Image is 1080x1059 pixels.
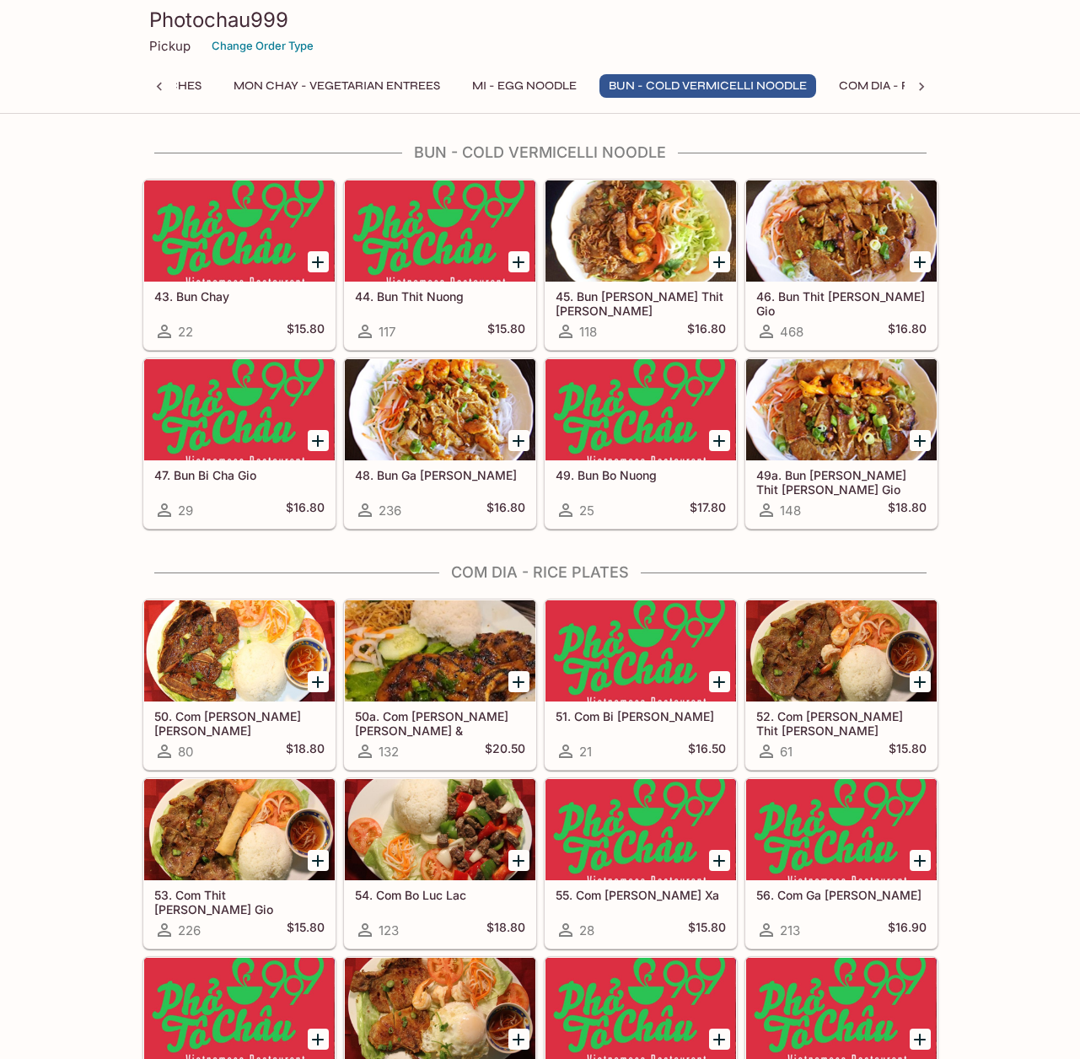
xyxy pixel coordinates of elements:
div: 58. Stir Fried Lemongrass Chicken, Steam Rice. [545,958,736,1059]
button: Add 50a. Com Suon Bo Nuong, Tom & Trung Op La [508,671,529,692]
button: Bun - Cold Vermicelli Noodle [599,74,816,98]
span: 123 [379,922,399,938]
a: 49. Bun Bo Nuong25$17.80 [545,358,737,529]
span: 226 [178,922,201,938]
div: 51. Com Bi Suon Nuong [545,600,736,702]
h3: Photochau999 [149,7,932,33]
a: 49a. Bun [PERSON_NAME] Thit [PERSON_NAME] Gio148$18.80 [745,358,938,529]
button: Add 44. Bun Thit Nuong [508,251,529,272]
div: 57. Com Suon Nuong Trung [144,958,335,1059]
button: Add 43. Bun Chay [308,251,329,272]
button: Add 59. Stir Fried Filet Mignon, Carrots, Broccoli, steam rice [910,1029,931,1050]
a: 54. Com Bo Luc Lac123$18.80 [344,778,536,949]
h5: $15.80 [688,920,726,940]
span: 117 [379,324,395,340]
h5: $16.50 [688,741,726,761]
button: Add 53. Com Thit Nuong Cha Gio [308,850,329,871]
span: 25 [579,503,594,519]
h5: 56. Com Ga [PERSON_NAME] [756,888,927,902]
h5: 47. Bun Bi Cha Gio [154,468,325,482]
span: 21 [579,744,592,760]
a: 52. Com [PERSON_NAME] Thit [PERSON_NAME]61$15.80 [745,599,938,770]
div: 50. Com Suon Bo Nuong [144,600,335,702]
h5: $17.80 [690,500,726,520]
h5: 43. Bun Chay [154,289,325,304]
a: 50. Com [PERSON_NAME] [PERSON_NAME]80$18.80 [143,599,336,770]
div: 50a. Com Suon Bo Nuong, Tom & Trung Op La [345,600,535,702]
button: Add 55. Com Suon Nuong Xa [709,850,730,871]
div: 49. Bun Bo Nuong [545,359,736,460]
h5: 44. Bun Thit Nuong [355,289,525,304]
span: 80 [178,744,193,760]
div: 47. Bun Bi Cha Gio [144,359,335,460]
h5: $18.80 [888,500,927,520]
a: 46. Bun Thit [PERSON_NAME] Gio468$16.80 [745,180,938,350]
button: Add 57a. Grilled Pork Chop w/ Egg, Shrimps & Salad [508,1029,529,1050]
h5: 46. Bun Thit [PERSON_NAME] Gio [756,289,927,317]
span: 118 [579,324,597,340]
h5: $16.80 [286,500,325,520]
h5: 52. Com [PERSON_NAME] Thit [PERSON_NAME] [756,709,927,737]
h5: 49. Bun Bo Nuong [556,468,726,482]
button: Add 48. Bun Ga Tom [508,430,529,451]
span: 148 [780,503,801,519]
div: 59. Stir Fried Filet Mignon, Carrots, Broccoli, steam rice [746,958,937,1059]
p: Pickup [149,38,191,54]
div: 57a. Grilled Pork Chop w/ Egg, Shrimps & Salad [345,958,535,1059]
button: Add 47. Bun Bi Cha Gio [308,430,329,451]
h5: $20.50 [485,741,525,761]
h5: 53. Com Thit [PERSON_NAME] Gio [154,888,325,916]
a: 44. Bun Thit Nuong117$15.80 [344,180,536,350]
h5: 55. Com [PERSON_NAME] Xa [556,888,726,902]
button: Add 49. Bun Bo Nuong [709,430,730,451]
span: 132 [379,744,399,760]
h5: $16.80 [486,500,525,520]
h5: $18.80 [286,741,325,761]
h5: $15.80 [287,321,325,341]
h5: $16.80 [888,321,927,341]
div: 48. Bun Ga Tom [345,359,535,460]
div: 55. Com Suon Nuong Xa [545,779,736,880]
span: 22 [178,324,193,340]
h5: $15.80 [287,920,325,940]
button: Mon Chay - Vegetarian Entrees [224,74,449,98]
div: 46. Bun Thit Nuong Cha Gio [746,180,937,282]
a: 50a. Com [PERSON_NAME] [PERSON_NAME] & [PERSON_NAME] Op La132$20.50 [344,599,536,770]
a: 45. Bun [PERSON_NAME] Thit [PERSON_NAME]118$16.80 [545,180,737,350]
h5: 48. Bun Ga [PERSON_NAME] [355,468,525,482]
a: 51. Com Bi [PERSON_NAME]21$16.50 [545,599,737,770]
h5: $16.80 [687,321,726,341]
button: Add 49a. Bun Tom Thit Nuong Cha Gio [910,430,931,451]
h4: Bun - Cold Vermicelli Noodle [142,143,938,162]
div: 54. Com Bo Luc Lac [345,779,535,880]
h5: 45. Bun [PERSON_NAME] Thit [PERSON_NAME] [556,289,726,317]
button: Add 52. Com Tom Thit Nuong [910,671,931,692]
button: Add 58. Stir Fried Lemongrass Chicken, Steam Rice. [709,1029,730,1050]
div: 56. Com Ga Trung [746,779,937,880]
a: 55. Com [PERSON_NAME] Xa28$15.80 [545,778,737,949]
h5: $15.80 [889,741,927,761]
span: 236 [379,503,401,519]
button: Add 46. Bun Thit Nuong Cha Gio [910,251,931,272]
div: 49a. Bun Tom Thit Nuong Cha Gio [746,359,937,460]
div: 53. Com Thit Nuong Cha Gio [144,779,335,880]
h5: 51. Com Bi [PERSON_NAME] [556,709,726,723]
button: Com Dia - Rice Plates [830,74,984,98]
button: Add 50. Com Suon Bo Nuong [308,671,329,692]
button: Add 51. Com Bi Suon Nuong [709,671,730,692]
a: 48. Bun Ga [PERSON_NAME]236$16.80 [344,358,536,529]
h5: 49a. Bun [PERSON_NAME] Thit [PERSON_NAME] Gio [756,468,927,496]
button: Change Order Type [204,33,321,59]
button: Add 57. Com Suon Nuong Trung [308,1029,329,1050]
a: 56. Com Ga [PERSON_NAME]213$16.90 [745,778,938,949]
span: 29 [178,503,193,519]
h5: $18.80 [486,920,525,940]
h5: $15.80 [487,321,525,341]
a: 43. Bun Chay22$15.80 [143,180,336,350]
h5: 50. Com [PERSON_NAME] [PERSON_NAME] [154,709,325,737]
a: 47. Bun Bi Cha Gio29$16.80 [143,358,336,529]
div: 45. Bun Tom Thit Nuong [545,180,736,282]
a: 53. Com Thit [PERSON_NAME] Gio226$15.80 [143,778,336,949]
button: Add 54. Com Bo Luc Lac [508,850,529,871]
span: 468 [780,324,803,340]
